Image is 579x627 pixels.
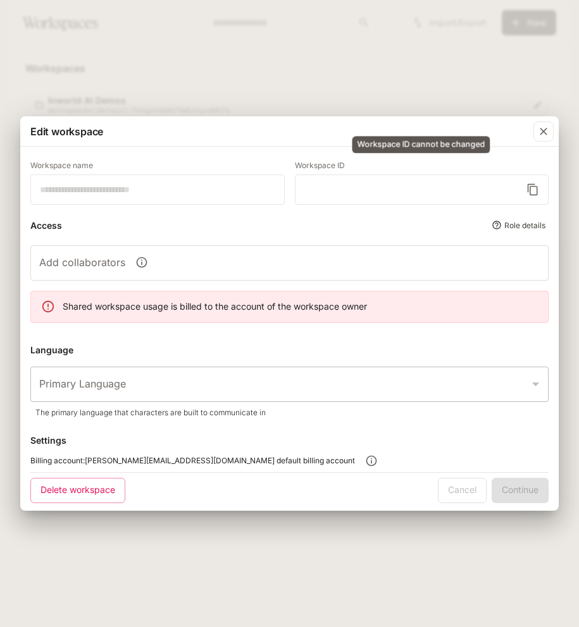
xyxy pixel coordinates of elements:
[30,434,66,447] p: Settings
[30,367,549,402] div: ​
[295,162,549,205] div: Workspace ID cannot be changed
[63,295,367,318] div: Shared workspace usage is billed to the account of the workspace owner
[30,454,355,467] span: Billing account: [PERSON_NAME][EMAIL_ADDRESS][DOMAIN_NAME] default billing account
[30,162,93,169] p: Workspace name
[295,162,345,169] p: Workspace ID
[490,215,549,235] button: Role details
[30,124,103,139] p: Edit workspace
[30,219,62,232] p: Access
[352,137,490,154] div: Workspace ID cannot be changed
[35,407,544,418] p: The primary language that characters are built to communicate in
[30,478,125,503] button: Delete workspace
[30,343,73,356] p: Language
